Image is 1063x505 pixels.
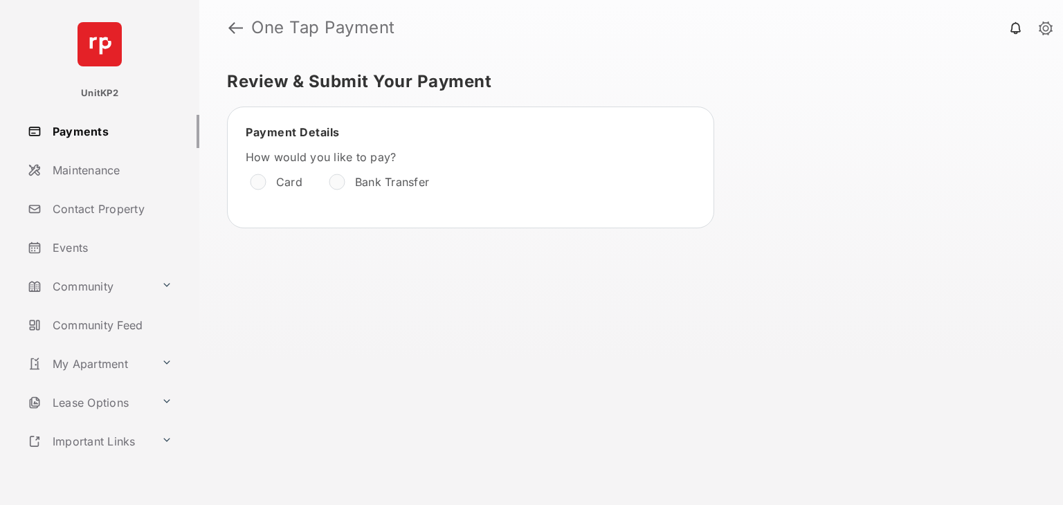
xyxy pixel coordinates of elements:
[81,86,118,100] p: UnitKP2
[78,22,122,66] img: svg+xml;base64,PHN2ZyB4bWxucz0iaHR0cDovL3d3dy53My5vcmcvMjAwMC9zdmciIHdpZHRoPSI2NCIgaGVpZ2h0PSI2NC...
[22,270,156,303] a: Community
[276,175,302,189] label: Card
[22,347,156,380] a: My Apartment
[246,125,340,139] span: Payment Details
[22,309,199,342] a: Community Feed
[22,386,156,419] a: Lease Options
[22,154,199,187] a: Maintenance
[22,115,199,148] a: Payments
[355,175,429,189] label: Bank Transfer
[22,192,199,226] a: Contact Property
[22,231,199,264] a: Events
[22,425,156,458] a: Important Links
[246,150,661,164] label: How would you like to pay?
[251,19,395,36] strong: One Tap Payment
[227,73,1024,90] h5: Review & Submit Your Payment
